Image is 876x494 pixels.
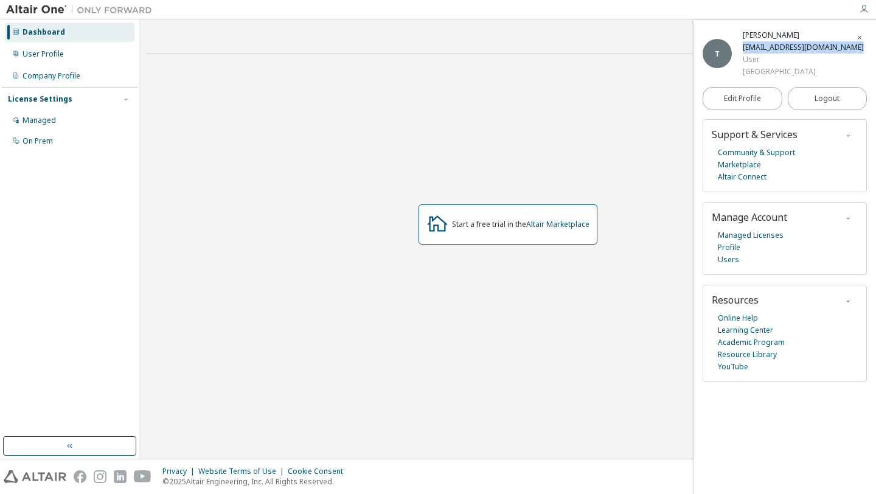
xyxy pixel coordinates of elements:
a: YouTube [718,361,748,373]
a: Edit Profile [703,87,782,110]
img: linkedin.svg [114,470,127,483]
div: Start a free trial in the [452,220,589,229]
span: Edit Profile [724,94,761,103]
span: Resources [712,293,759,307]
a: Community & Support [718,147,795,159]
button: Logout [788,87,867,110]
img: instagram.svg [94,470,106,483]
div: [EMAIL_ADDRESS][DOMAIN_NAME] [743,41,864,54]
div: [GEOGRAPHIC_DATA] [743,66,864,78]
div: License Settings [8,94,72,104]
a: Managed Licenses [718,229,784,242]
img: Altair One [6,4,158,16]
div: User Profile [23,49,64,59]
div: Privacy [162,467,198,476]
div: User [743,54,864,66]
span: Manage Account [712,210,787,224]
div: Dashboard [23,27,65,37]
p: © 2025 Altair Engineering, Inc. All Rights Reserved. [162,476,350,487]
img: facebook.svg [74,470,86,483]
div: Website Terms of Use [198,467,288,476]
span: T [715,49,720,59]
a: Learning Center [718,324,773,336]
a: Altair Connect [718,171,766,183]
a: Profile [718,242,740,254]
div: Cookie Consent [288,467,350,476]
span: Logout [815,92,839,105]
a: Altair Marketplace [526,219,589,229]
div: Tayza Kyaw [743,29,864,41]
div: Company Profile [23,71,80,81]
div: On Prem [23,136,53,146]
a: Academic Program [718,336,785,349]
a: Marketplace [718,159,761,171]
a: Users [718,254,739,266]
img: altair_logo.svg [4,470,66,483]
img: youtube.svg [134,470,151,483]
a: Online Help [718,312,758,324]
a: Resource Library [718,349,777,361]
span: Support & Services [712,128,798,141]
div: Managed [23,116,56,125]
